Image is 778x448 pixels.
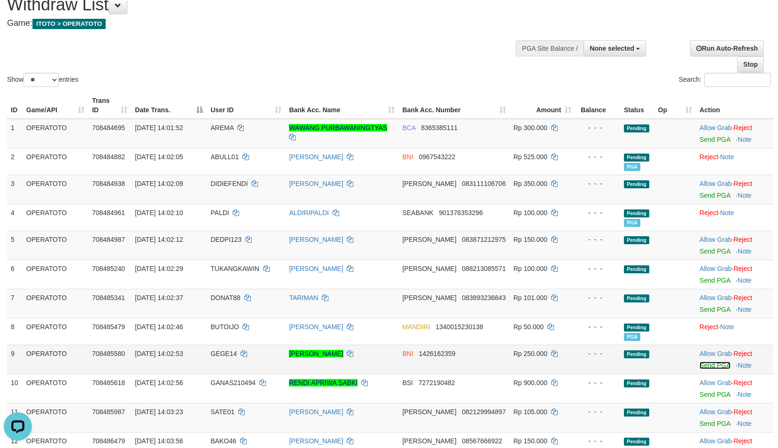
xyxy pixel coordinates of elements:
[289,323,343,331] a: [PERSON_NAME]
[579,378,616,387] div: - - -
[135,180,183,187] span: [DATE] 14:02:09
[402,350,413,357] span: BNI
[624,180,649,188] span: Pending
[135,408,183,416] span: [DATE] 14:03:23
[700,265,731,272] a: Allow Grab
[700,192,730,199] a: Send PGA
[23,73,59,87] select: Showentries
[7,19,509,28] h4: Game:
[402,437,456,445] span: [PERSON_NAME]
[696,289,773,318] td: ·
[402,323,430,331] span: MANDIRI
[135,153,183,161] span: [DATE] 14:02:05
[7,260,23,289] td: 6
[210,236,241,243] span: DEDPI123
[700,277,730,284] a: Send PGA
[210,379,256,386] span: GANAS210494
[513,323,544,331] span: Rp 50.000
[624,124,649,132] span: Pending
[700,323,718,331] a: Reject
[513,408,547,416] span: Rp 105.000
[92,323,125,331] span: 708485479
[733,124,752,131] a: Reject
[579,322,616,332] div: - - -
[23,119,88,148] td: OPERATOTO
[23,403,88,432] td: OPERATOTO
[402,236,456,243] span: [PERSON_NAME]
[624,209,649,217] span: Pending
[700,408,733,416] span: ·
[398,92,509,119] th: Bank Acc. Number: activate to sort column ascending
[439,209,482,216] span: Copy 901376353296 to clipboard
[513,180,547,187] span: Rp 350.000
[679,73,771,87] label: Search:
[289,236,343,243] a: [PERSON_NAME]
[513,294,547,301] span: Rp 101.000
[700,437,731,445] a: Allow Grab
[23,345,88,374] td: OPERATOTO
[210,437,236,445] span: BAKO46
[579,293,616,302] div: - - -
[700,236,731,243] a: Allow Grab
[624,333,640,341] span: PGA
[575,92,620,119] th: Balance
[23,374,88,403] td: OPERATOTO
[402,294,456,301] span: [PERSON_NAME]
[462,294,506,301] span: Copy 083893236843 to clipboard
[737,56,764,72] a: Stop
[690,40,764,56] a: Run Auto-Refresh
[7,289,23,318] td: 7
[92,124,125,131] span: 708484695
[696,374,773,403] td: ·
[436,323,483,331] span: Copy 1340015230138 to clipboard
[210,323,239,331] span: BUTOIJO
[700,379,731,386] a: Allow Grab
[696,403,773,432] td: ·
[720,209,734,216] a: Note
[289,437,343,445] a: [PERSON_NAME]
[289,153,343,161] a: [PERSON_NAME]
[462,437,502,445] span: Copy 08567666922 to clipboard
[131,92,207,119] th: Date Trans.: activate to sort column descending
[462,180,506,187] span: Copy 083111106706 to clipboard
[421,124,458,131] span: Copy 8365385111 to clipboard
[462,236,506,243] span: Copy 083871212975 to clipboard
[289,379,358,386] a: RENDI APRIWA SABKI
[579,349,616,358] div: - - -
[700,306,730,313] a: Send PGA
[135,265,183,272] span: [DATE] 14:02:29
[700,420,730,427] a: Send PGA
[7,148,23,175] td: 2
[700,209,718,216] a: Reject
[624,163,640,171] span: PGA
[696,175,773,204] td: ·
[289,265,343,272] a: [PERSON_NAME]
[624,294,649,302] span: Pending
[7,231,23,260] td: 5
[624,236,649,244] span: Pending
[720,323,734,331] a: Note
[23,92,88,119] th: Game/API: activate to sort column ascending
[285,92,398,119] th: Bank Acc. Name: activate to sort column ascending
[700,408,731,416] a: Allow Grab
[7,73,78,87] label: Show entries
[92,209,125,216] span: 708484961
[738,247,752,255] a: Note
[624,438,649,446] span: Pending
[733,265,752,272] a: Reject
[289,294,318,301] a: TARIMAN
[289,124,387,131] a: WAWANG PURBAWANINGTYAS
[738,277,752,284] a: Note
[700,180,731,187] a: Allow Grab
[733,180,752,187] a: Reject
[579,123,616,132] div: - - -
[210,265,259,272] span: TUKANGKAWIN
[210,153,239,161] span: ABULL01
[462,408,506,416] span: Copy 082129994897 to clipboard
[210,408,234,416] span: SATE01
[92,153,125,161] span: 708484882
[92,265,125,272] span: 708485240
[700,294,733,301] span: ·
[135,209,183,216] span: [DATE] 14:02:10
[32,19,106,29] span: ITOTO > OPERATOTO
